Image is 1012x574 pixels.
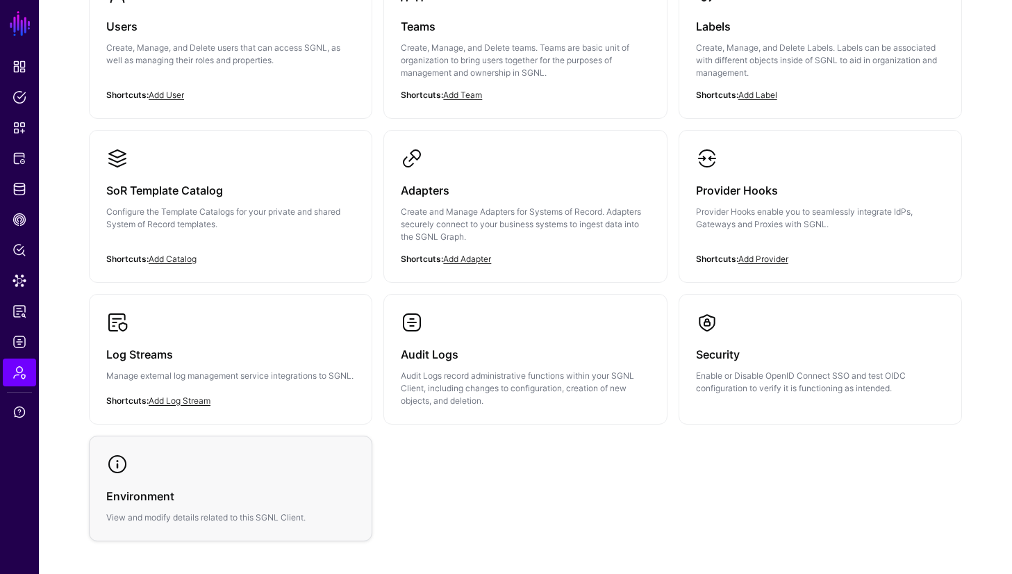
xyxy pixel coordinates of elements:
span: Reports [13,304,26,318]
p: Manage external log management service integrations to SGNL. [106,370,355,382]
strong: Shortcuts: [401,254,443,264]
h3: Users [106,17,355,36]
span: Protected Systems [13,151,26,165]
p: Enable or Disable OpenID Connect SSO and test OIDC configuration to verify it is functioning as i... [696,370,945,395]
strong: Shortcuts: [106,395,149,406]
a: Policies [3,83,36,111]
strong: Shortcuts: [106,254,149,264]
a: Provider HooksProvider Hooks enable you to seamlessly integrate IdPs, Gateways and Proxies with S... [679,131,961,270]
a: Add Label [738,90,777,100]
a: EnvironmentView and modify details related to this SGNL Client. [90,436,372,541]
p: Audit Logs record administrative functions within your SGNL Client, including changes to configur... [401,370,649,407]
a: Identity Data Fabric [3,175,36,203]
h3: Environment [106,486,355,506]
a: Dashboard [3,53,36,81]
span: Identity Data Fabric [13,182,26,196]
span: Policy Lens [13,243,26,257]
a: Add Catalog [149,254,197,264]
a: Add User [149,90,184,100]
a: Protected Systems [3,145,36,172]
a: Data Lens [3,267,36,295]
span: Dashboard [13,60,26,74]
a: SecurityEnable or Disable OpenID Connect SSO and test OIDC configuration to verify it is function... [679,295,961,411]
a: Add Team [443,90,482,100]
strong: Shortcuts: [696,90,738,100]
span: Logs [13,335,26,349]
h3: Labels [696,17,945,36]
a: Logs [3,328,36,356]
p: Create, Manage, and Delete users that can access SGNL, as well as managing their roles and proper... [106,42,355,67]
a: SGNL [8,8,32,39]
span: Snippets [13,121,26,135]
p: Create, Manage, and Delete teams. Teams are basic unit of organization to bring users together fo... [401,42,649,79]
a: Log StreamsManage external log management service integrations to SGNL. [90,295,372,421]
span: Admin [13,366,26,379]
a: CAEP Hub [3,206,36,233]
p: Configure the Template Catalogs for your private and shared System of Record templates. [106,206,355,231]
h3: Provider Hooks [696,181,945,200]
a: Snippets [3,114,36,142]
a: Admin [3,359,36,386]
h3: Log Streams [106,345,355,364]
strong: Shortcuts: [106,90,149,100]
p: Create and Manage Adapters for Systems of Record. Adapters securely connect to your business syst... [401,206,649,243]
a: Reports [3,297,36,325]
h3: Adapters [401,181,649,200]
p: View and modify details related to this SGNL Client. [106,511,355,524]
strong: Shortcuts: [696,254,738,264]
h3: Teams [401,17,649,36]
a: Add Provider [738,254,788,264]
a: Add Log Stream [149,395,210,406]
strong: Shortcuts: [401,90,443,100]
a: Policy Lens [3,236,36,264]
span: Policies [13,90,26,104]
p: Provider Hooks enable you to seamlessly integrate IdPs, Gateways and Proxies with SGNL. [696,206,945,231]
h3: SoR Template Catalog [106,181,355,200]
span: Data Lens [13,274,26,288]
p: Create, Manage, and Delete Labels. Labels can be associated with different objects inside of SGNL... [696,42,945,79]
h3: Security [696,345,945,364]
span: Support [13,405,26,419]
a: AdaptersCreate and Manage Adapters for Systems of Record. Adapters securely connect to your busin... [384,131,666,282]
h3: Audit Logs [401,345,649,364]
a: Audit LogsAudit Logs record administrative functions within your SGNL Client, including changes t... [384,295,666,424]
span: CAEP Hub [13,213,26,227]
a: SoR Template CatalogConfigure the Template Catalogs for your private and shared System of Record ... [90,131,372,270]
a: Add Adapter [443,254,491,264]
